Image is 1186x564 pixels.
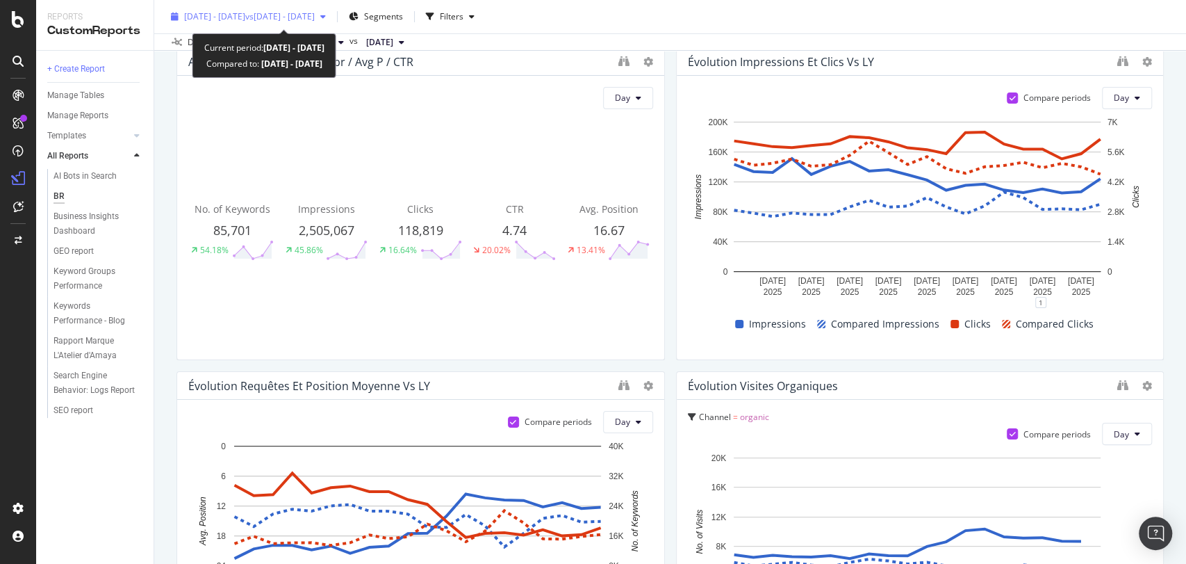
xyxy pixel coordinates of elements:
a: Search Engine Behavior: Logs Report [53,369,144,398]
div: BR [53,189,65,204]
svg: A chart. [688,115,1146,303]
span: 85,701 [213,222,252,239]
span: No. of Keywords [195,202,270,216]
text: [DATE] [798,276,824,286]
div: Reports [47,11,142,23]
text: 80K [712,207,727,217]
div: Filters [440,10,463,22]
text: 160K [708,147,727,157]
text: 2025 [994,287,1013,297]
a: SEO report [53,403,144,418]
text: 16K [711,483,725,492]
text: [DATE] [1029,276,1055,286]
span: = [733,411,738,423]
text: No. of Keywords [630,490,640,551]
div: Business Insights Dashboard [53,209,133,239]
div: Search Engine Behavior: Logs Report [53,369,135,398]
text: 2.8K [1107,207,1124,217]
a: BR [53,189,144,204]
b: [DATE] - [DATE] [263,42,324,54]
span: Day [615,92,630,104]
text: [DATE] [990,276,1016,286]
text: 2025 [840,287,859,297]
div: Évolution impressions et clics vs LYCompare periodsDayA chart.1ImpressionsCompared ImpressionsCli... [676,47,1164,360]
div: CustomReports [47,23,142,39]
span: Impressions [298,202,355,216]
a: AI Bots in Search [53,169,144,184]
text: 2025 [802,287,821,297]
a: Manage Tables [47,88,144,103]
span: Compared Clicks [1016,316,1094,332]
text: 4.2K [1107,177,1124,187]
div: 45.86% [294,244,322,256]
text: 2025 [879,287,898,297]
div: binoculars [618,56,629,67]
text: Impressions [693,175,702,220]
button: Day [603,411,653,433]
span: vs [DATE] - [DATE] [245,10,315,22]
a: Manage Reports [47,108,144,123]
text: 2025 [1071,287,1090,297]
text: 0 [1107,267,1112,277]
span: Day [615,416,630,428]
span: Day [1114,92,1129,104]
span: 16.67 [593,222,624,239]
text: 1.4K [1107,237,1124,247]
div: Keywords Performance - Blog [53,299,133,328]
text: Avg. Position [198,497,208,546]
span: 2,505,067 [299,222,354,239]
text: 20K [711,453,725,463]
text: No. of Visits [695,510,705,554]
div: binoculars [1117,56,1128,67]
text: 2025 [763,287,782,297]
text: 12K [711,513,725,522]
div: 54.18% [200,244,229,256]
button: Day [603,87,653,109]
span: Impressions [749,316,806,332]
div: Open Intercom Messenger [1139,517,1172,550]
span: 4.74 [502,222,527,239]
button: Filters [420,6,480,28]
text: [DATE] [952,276,978,286]
text: Clicks [1130,186,1140,208]
text: 200K [708,118,727,127]
span: Clicks [407,202,434,216]
a: + Create Report [47,62,144,76]
a: All Reports [47,149,130,163]
text: 18 [217,531,227,541]
div: Current period: [204,40,324,56]
a: Keyword Groups Performance [53,264,144,293]
div: Keyword Groups Performance [53,264,134,293]
text: 5.6K [1107,147,1124,157]
text: 0 [723,267,727,277]
text: 2025 [917,287,936,297]
span: CTR [506,202,524,216]
span: Channel [699,411,731,423]
text: 7K [1107,118,1117,127]
div: Compared to: [206,56,322,72]
text: 12 [217,501,227,511]
div: AI Bots in Search [53,169,117,184]
span: 118,819 [398,222,443,239]
div: All - N° mots-clés / Clics / Impr / Avg P / CTR [188,55,413,69]
div: Compare periods [1023,428,1091,440]
button: [DATE] [361,34,410,51]
a: GEO report [53,244,144,259]
a: Rapport Marque L'Atelier d'Amaya [53,334,144,363]
div: Data crossed with the Crawls [188,36,300,49]
span: Clicks [964,316,991,332]
div: SEO report [53,403,93,418]
div: Compare periods [1023,92,1091,104]
text: [DATE] [913,276,939,286]
div: Manage Reports [47,108,108,123]
div: + Create Report [47,62,105,76]
div: 13.41% [576,244,604,256]
text: 120K [708,177,727,187]
div: All Reports [47,149,88,163]
span: 2024 Aug. 24th [366,36,393,49]
div: Évolution impressions et clics vs LY [688,55,874,69]
span: Segments [364,10,403,22]
div: All - N° mots-clés / Clics / Impr / Avg P / CTRDayNo. of Keywords85,70154.18%Impressions2,505,067... [176,47,665,360]
div: Manage Tables [47,88,104,103]
button: Day [1102,423,1152,445]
